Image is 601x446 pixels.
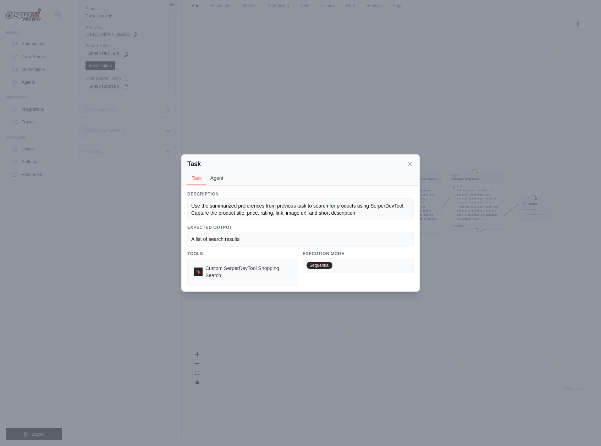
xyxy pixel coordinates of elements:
[205,265,292,279] span: Custom SerperDevTool Shopping Search
[187,225,414,230] h3: Expected Output
[191,203,407,216] span: Use the summarized preferences from previous task to search for products using SerperDevTool. Cap...
[187,191,414,197] h3: Description
[187,159,201,169] h2: Task
[206,171,228,185] button: Agent
[566,412,601,446] div: Chat Widget
[307,262,332,269] span: Sequential
[303,251,414,257] h3: Execution Mode
[187,251,298,257] h3: Tools
[187,172,206,185] button: Task
[566,412,601,446] iframe: To enrich screen reader interactions, please activate Accessibility in Grammarly extension settings
[191,236,239,242] span: A list of search results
